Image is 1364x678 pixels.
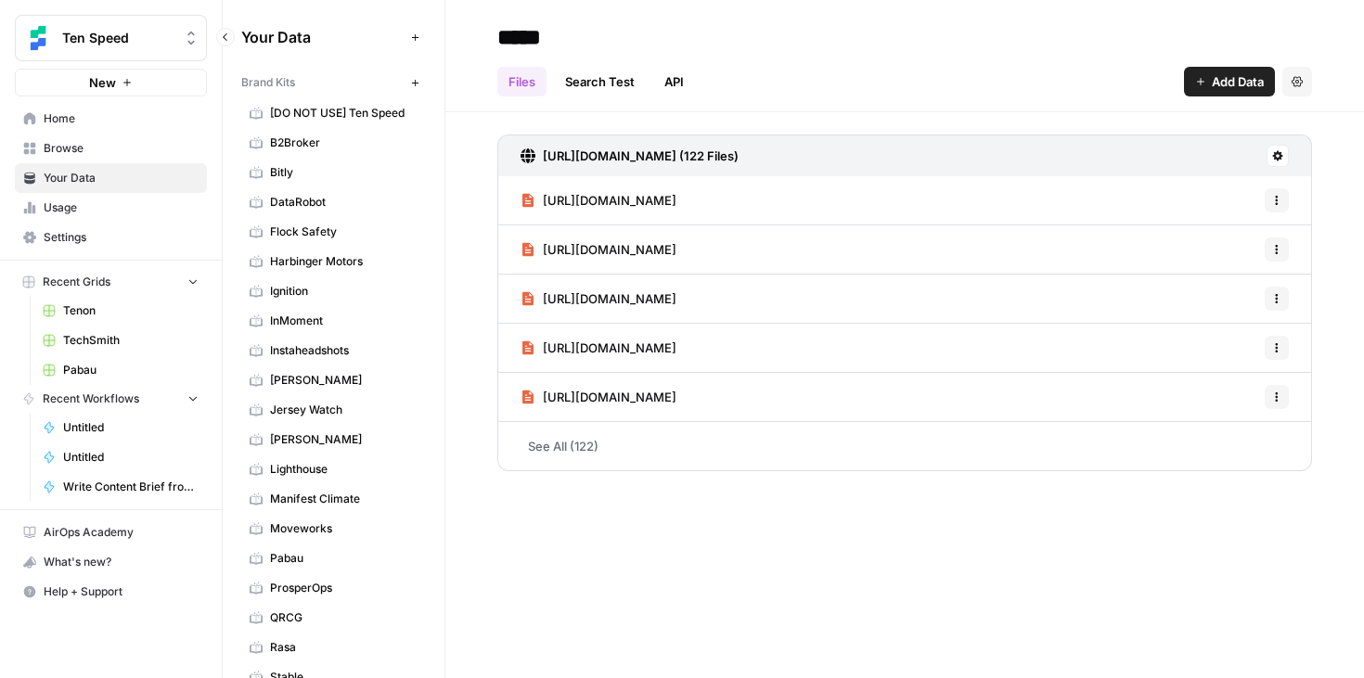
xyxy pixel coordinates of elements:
a: Manifest Climate [241,484,426,514]
span: [PERSON_NAME] [270,372,418,389]
span: Brand Kits [241,74,295,91]
span: Instaheadshots [270,342,418,359]
span: Tenon [63,302,199,319]
span: [URL][DOMAIN_NAME] [543,388,676,406]
a: [DO NOT USE] Ten Speed [241,98,426,128]
a: Untitled [34,442,207,472]
a: AirOps Academy [15,518,207,547]
a: Rasa [241,633,426,662]
a: QRCG [241,603,426,633]
span: [URL][DOMAIN_NAME] [543,339,676,357]
a: Instaheadshots [241,336,426,365]
span: Untitled [63,419,199,436]
span: Settings [44,229,199,246]
a: Tenon [34,296,207,326]
a: Lighthouse [241,454,426,484]
a: [PERSON_NAME] [241,365,426,395]
a: Settings [15,223,207,252]
div: Moveworks [447,275,512,293]
a: Usage [15,193,207,223]
span: [PERSON_NAME] [270,431,418,448]
button: Help + Support [15,577,207,607]
span: Your Data [44,170,199,186]
span: Lighthouse [270,461,418,478]
span: Usage [44,199,199,216]
span: Your Data [241,26,404,48]
div: What's new? [16,548,206,576]
a: Flock Safety [241,217,426,247]
span: Untitled [63,449,199,466]
button: Recent Grids [15,268,207,296]
a: Moveworks [241,514,426,544]
span: [URL][DOMAIN_NAME] [543,191,676,210]
a: Harbinger Motors [241,247,426,276]
a: API [653,67,695,96]
a: Ignition [241,276,426,306]
span: Bitly [270,164,418,181]
a: Your Data [15,163,207,193]
a: Pabau [34,355,207,385]
a: Jersey Watch [241,395,426,425]
span: New [89,73,116,92]
button: Add Data [1184,67,1275,96]
span: Recent Grids [43,274,110,290]
span: Flock Safety [270,224,418,240]
span: TechSmith [63,332,199,349]
a: [URL][DOMAIN_NAME] (122 Files) [521,135,739,176]
a: TechSmith [34,326,207,355]
span: [URL][DOMAIN_NAME] [543,240,676,259]
a: Browse [15,134,207,163]
span: Harbinger Motors [270,253,418,270]
a: See All (122) [497,422,1312,470]
h3: [URL][DOMAIN_NAME] (122 Files) [543,147,739,165]
a: Files [497,67,547,96]
span: Moveworks [270,520,418,537]
span: AirOps Academy [44,524,199,541]
a: [URL][DOMAIN_NAME] [521,275,676,323]
a: Untitled [34,413,207,442]
span: [DO NOT USE] Ten Speed [270,105,418,122]
span: Rasa [270,639,418,656]
button: Recent Workflows [15,385,207,413]
span: Pabau [63,362,199,378]
a: [URL][DOMAIN_NAME] [521,324,676,372]
img: Ten Speed Logo [21,21,55,55]
a: [URL][DOMAIN_NAME] [521,373,676,421]
a: Bitly [241,158,426,187]
span: Browse [44,140,199,157]
span: Recent Workflows [43,390,139,407]
button: New [15,69,207,96]
button: What's new? [15,547,207,577]
a: Home [15,104,207,134]
span: Pabau [270,550,418,567]
a: Pabau [241,544,426,573]
span: Ignition [270,283,418,300]
span: InMoment [270,313,418,329]
button: Workspace: Ten Speed [15,15,207,61]
span: Write Content Brief from Keyword [DEV] [63,479,199,495]
a: DataRobot [241,187,426,217]
span: Add Data [1212,72,1264,91]
span: Jersey Watch [270,402,418,418]
span: B2Broker [270,134,418,151]
span: [URL][DOMAIN_NAME] [543,289,676,308]
span: QRCG [270,609,418,626]
span: Help + Support [44,583,199,600]
span: Home [44,110,199,127]
span: ProsperOps [270,580,418,596]
a: [URL][DOMAIN_NAME] [521,176,676,224]
a: [URL][DOMAIN_NAME] [521,225,676,274]
span: Ten Speed [62,29,174,47]
span: DataRobot [270,194,418,211]
a: ProsperOps [241,573,426,603]
span: Manifest Climate [270,491,418,507]
a: [PERSON_NAME] [241,425,426,454]
a: B2Broker [241,128,426,158]
a: Write Content Brief from Keyword [DEV] [34,472,207,502]
a: InMoment [241,306,426,336]
a: Search Test [554,67,646,96]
